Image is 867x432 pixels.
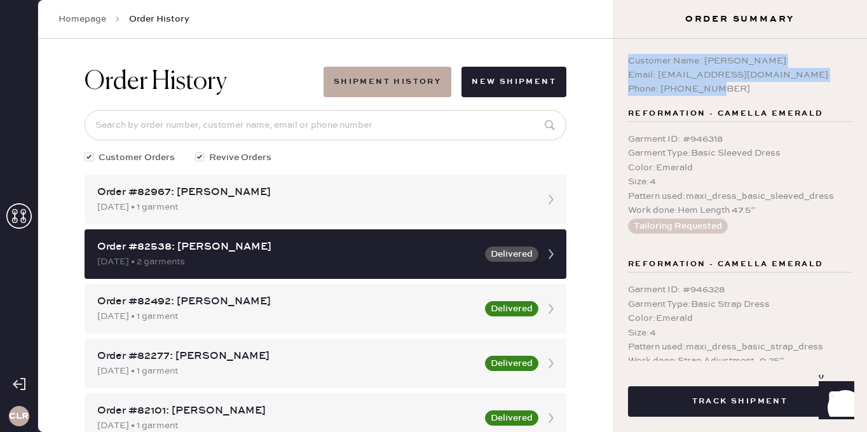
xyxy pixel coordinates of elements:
div: Phone: [PHONE_NUMBER] [628,82,852,96]
div: Order #82967: [PERSON_NAME] [97,185,531,200]
div: Color : Emerald [628,161,852,175]
div: Order #82538: [PERSON_NAME] [97,240,477,255]
a: Homepage [58,13,106,25]
div: [DATE] • 1 garment [97,364,477,378]
div: Color : Emerald [628,311,852,325]
span: Customer Orders [99,151,175,165]
button: Delivered [485,301,538,316]
button: Shipment History [324,67,451,97]
div: Garment Type : Basic Strap Dress [628,297,852,311]
div: Garment Type : Basic Sleeved Dress [628,146,852,160]
div: [DATE] • 2 garments [97,255,477,269]
div: Order #82492: [PERSON_NAME] [97,294,477,309]
span: Reformation - Camella Emerald [628,257,824,272]
h1: Order History [85,67,227,97]
input: Search by order number, customer name, email or phone number [85,110,566,140]
div: Work done : Strap Adjustment -0.25” [628,354,852,368]
span: Order History [129,13,189,25]
div: Order #82277: [PERSON_NAME] [97,349,477,364]
button: Delivered [485,246,538,262]
div: Size : 4 [628,175,852,189]
h3: CLR [9,412,29,421]
button: New Shipment [461,67,566,97]
div: Garment ID : # 946318 [628,132,852,146]
div: Work done : Hem Length 47.5” [628,203,852,217]
div: Garment ID : # 946328 [628,283,852,297]
span: Reformation - Camella Emerald [628,106,824,121]
div: Pattern used : maxi_dress_basic_strap_dress [628,340,852,354]
div: [DATE] • 1 garment [97,200,531,214]
div: Customer Name: [PERSON_NAME] [628,54,852,68]
a: Track Shipment [628,395,852,407]
button: Tailoring Requested [628,219,728,234]
button: Delivered [485,356,538,371]
h3: Order Summary [613,13,867,25]
div: [DATE] • 1 garment [97,309,477,323]
span: Revive Orders [209,151,271,165]
div: Email: [EMAIL_ADDRESS][DOMAIN_NAME] [628,68,852,82]
div: Size : 4 [628,326,852,340]
div: Pattern used : maxi_dress_basic_sleeved_dress [628,189,852,203]
button: Delivered [485,410,538,426]
div: Order #82101: [PERSON_NAME] [97,403,477,419]
button: Track Shipment [628,386,852,417]
iframe: Front Chat [807,375,861,429]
